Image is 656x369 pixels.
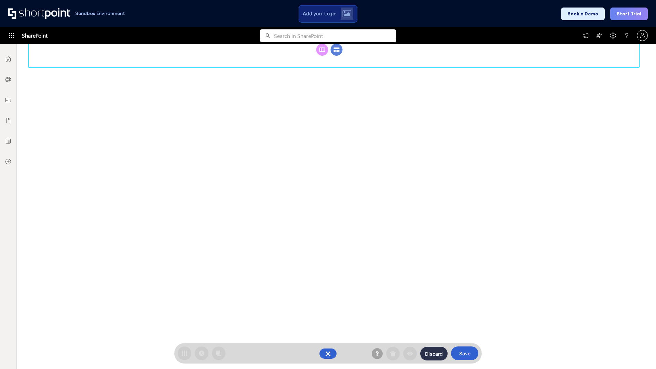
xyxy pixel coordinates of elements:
button: Start Trial [610,8,648,20]
span: Add your Logo: [303,11,336,17]
h1: Sandbox Environment [75,12,125,15]
button: Book a Demo [561,8,605,20]
span: SharePoint [22,27,47,44]
img: Upload logo [342,10,351,17]
input: Search in SharePoint [274,29,396,42]
button: Save [451,346,478,360]
button: Discard [420,347,448,360]
iframe: Chat Widget [622,336,656,369]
